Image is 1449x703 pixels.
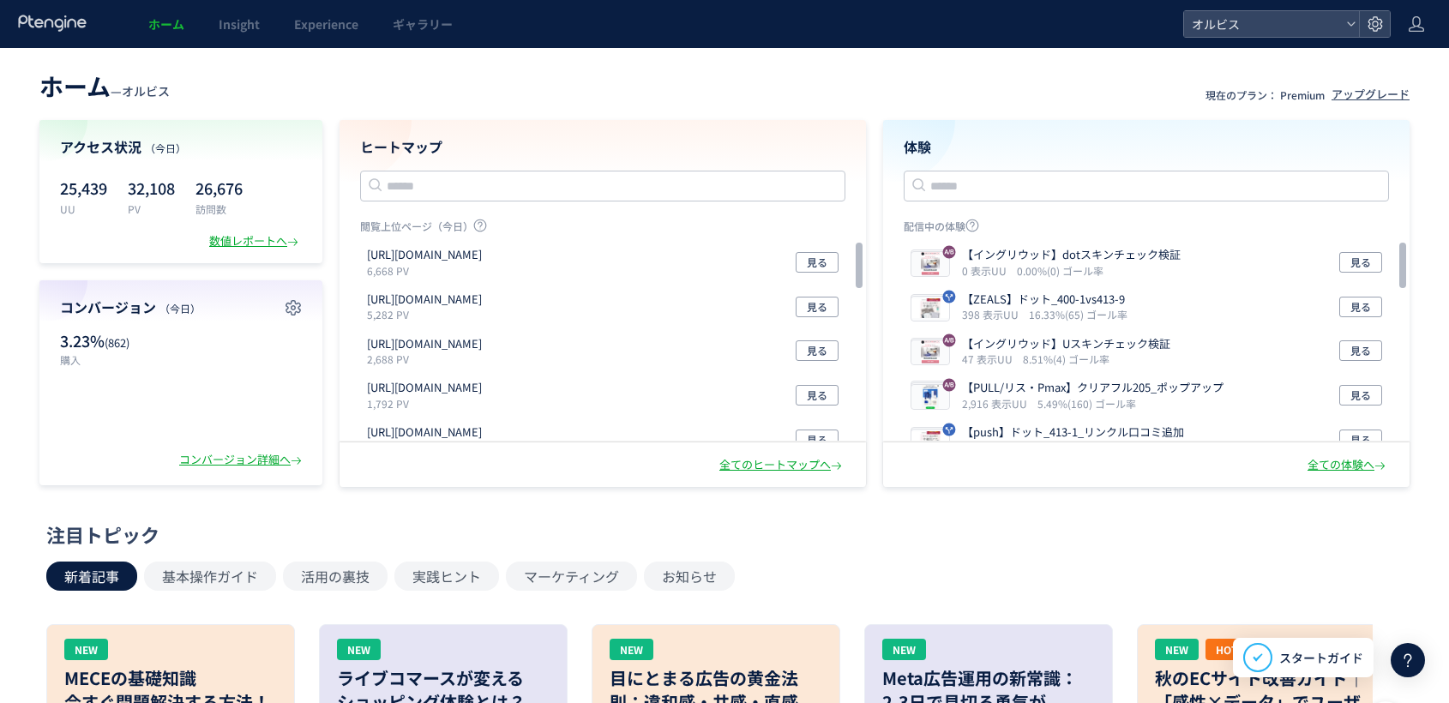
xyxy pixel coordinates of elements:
[283,562,388,591] button: 活用の裏技
[209,233,302,249] div: 数値レポートへ
[1037,396,1136,411] i: 5.49%(160) ゴール率
[64,639,108,660] div: NEW
[1350,385,1371,406] span: 見る
[1339,252,1382,273] button: 見る
[60,352,172,367] p: 購入
[882,639,926,660] div: NEW
[911,297,949,321] img: 25deb656e288668a6f4f9d285640aa131757408470877.jpeg
[337,639,381,660] div: NEW
[219,15,260,33] span: Insight
[1187,11,1339,37] span: オルビス
[195,201,243,216] p: 訪問数
[148,15,184,33] span: ホーム
[796,252,839,273] button: 見る
[159,301,201,315] span: （今日）
[393,15,453,33] span: ギャラリー
[911,252,949,276] img: e5f90becee339bd2a60116b97cf621e21757669707593.png
[128,174,175,201] p: 32,108
[60,297,302,317] h4: コンバージョン
[367,396,489,411] p: 1,792 PV
[145,141,186,155] span: （今日）
[367,424,482,441] p: https://pr.orbis.co.jp/cosmetics/udot/410-12
[1350,252,1371,273] span: 見る
[796,430,839,450] button: 見る
[46,562,137,591] button: 新着記事
[962,380,1224,396] p: 【PULL/リス・Pmax】クリアフル205_ポップアップ
[1350,430,1371,450] span: 見る
[367,351,489,366] p: 2,688 PV
[294,15,358,33] span: Experience
[807,252,827,273] span: 見る
[911,340,949,364] img: e5f90becee339bd2a60116b97cf621e21757669707593.png
[60,137,302,157] h4: アクセス状況
[1155,639,1199,660] div: NEW
[807,340,827,361] span: 見る
[911,385,949,409] img: 7e74b32ea53d229c71de0e2edfefa64b1755773154484.png
[367,336,482,352] p: https://pr.orbis.co.jp/cosmetics/clearful/331
[904,219,1389,240] p: 配信中の体験
[610,639,653,660] div: NEW
[122,82,170,99] span: オルビス
[1279,649,1363,667] span: スタートガイド
[1205,639,1248,660] div: HOT
[367,307,489,321] p: 5,282 PV
[962,424,1184,441] p: 【push】ドット_413-1_リンクル口コミ追加
[1037,441,1142,455] i: 12.49%(728) ゴール率
[1308,457,1389,473] div: 全ての体験へ
[962,396,1034,411] i: 2,916 表示UU
[644,562,735,591] button: お知らせ
[179,452,305,468] div: コンバージョン詳細へ
[962,351,1019,366] i: 47 表示UU
[719,457,845,473] div: 全てのヒートマップへ
[360,219,845,240] p: 閲覧上位ページ（今日）
[367,441,489,455] p: 1,641 PV
[506,562,637,591] button: マーケティング
[394,562,499,591] button: 実践ヒント
[911,430,949,454] img: 25deb656e288668a6f4f9d285640aa131757047646368.jpeg
[1205,87,1325,102] p: 現在のプラン： Premium
[1017,263,1103,278] i: 0.00%(0) ゴール率
[962,263,1013,278] i: 0 表示UU
[807,430,827,450] span: 見る
[1350,340,1371,361] span: 見る
[807,385,827,406] span: 見る
[962,336,1170,352] p: 【イングリウッド】Uスキンチェック検証
[128,201,175,216] p: PV
[962,291,1125,308] p: 【ZEALS】ドット_400-1vs413-9
[807,297,827,317] span: 見る
[904,137,1389,157] h4: 体験
[1339,385,1382,406] button: 見る
[105,334,129,351] span: (862)
[367,247,482,263] p: https://pr.orbis.co.jp/special/32
[60,174,107,201] p: 25,439
[1339,430,1382,450] button: 見る
[1023,351,1109,366] i: 8.51%(4) ゴール率
[144,562,276,591] button: 基本操作ガイド
[796,340,839,361] button: 見る
[60,201,107,216] p: UU
[360,137,845,157] h4: ヒートマップ
[367,380,482,396] p: https://pr.orbis.co.jp/cosmetics/u/100
[367,263,489,278] p: 6,668 PV
[1350,297,1371,317] span: 見る
[1339,340,1382,361] button: 見る
[60,330,172,352] p: 3.23%
[1029,307,1127,321] i: 16.33%(65) ゴール率
[796,385,839,406] button: 見る
[962,307,1025,321] i: 398 表示UU
[195,174,243,201] p: 26,676
[962,247,1181,263] p: 【イングリウッド】dotスキンチェック検証
[39,69,170,103] div: —
[796,297,839,317] button: 見る
[39,69,111,103] span: ホーム
[962,441,1034,455] i: 5,827 表示UU
[367,291,482,308] p: https://orbis.co.jp/order/thanks
[1339,297,1382,317] button: 見る
[46,521,1394,548] div: 注目トピック
[1332,87,1410,103] div: アップグレード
